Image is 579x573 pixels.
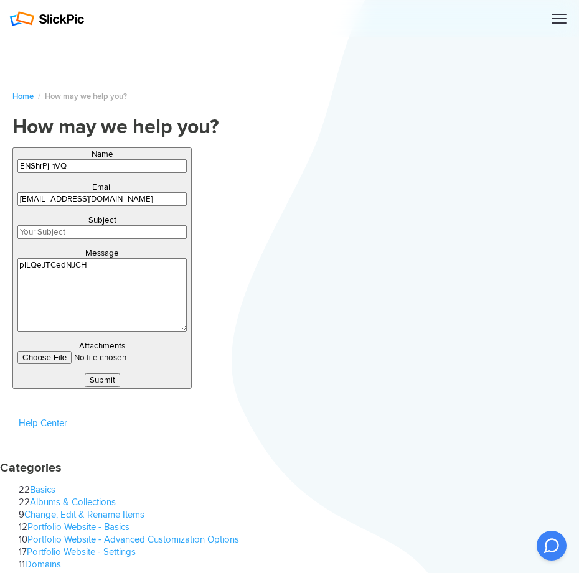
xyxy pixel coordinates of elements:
a: Help Center [19,417,67,429]
a: Portfolio Website - Basics [27,521,129,533]
a: Domains [25,559,61,570]
label: Email [92,182,112,192]
span: How may we help you? [45,91,127,101]
span: 10 [19,534,27,545]
button: Submit [85,373,120,387]
input: Your Subject [17,225,187,239]
h1: How may we help you? [12,115,567,140]
a: Home [12,91,34,101]
a: Portfolio Website - Advanced Customization Options [27,534,239,545]
a: Change, Edit & Rename Items [24,509,144,520]
textarea: plLQeJTCedNJCH [17,258,187,332]
span: 22 [19,496,30,508]
span: / [38,91,40,101]
span: 17 [19,546,27,557]
span: 9 [19,509,24,520]
a: Portfolio Website - Settings [27,546,136,557]
label: Name [92,149,113,159]
span: 11 [19,559,25,570]
a: Basics [30,484,55,495]
label: Message [85,248,119,258]
a: Albums & Collections [30,496,116,508]
label: Attachments [79,341,125,351]
label: Subject [88,215,116,225]
input: undefined [17,351,187,364]
input: Your Email [17,192,187,206]
span: 22 [19,484,30,495]
button: NameEmailSubjectMessageplLQeJTCedNJCHAttachmentsSubmit [12,147,192,389]
input: Your Name [17,159,187,173]
span: 12 [19,521,27,533]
